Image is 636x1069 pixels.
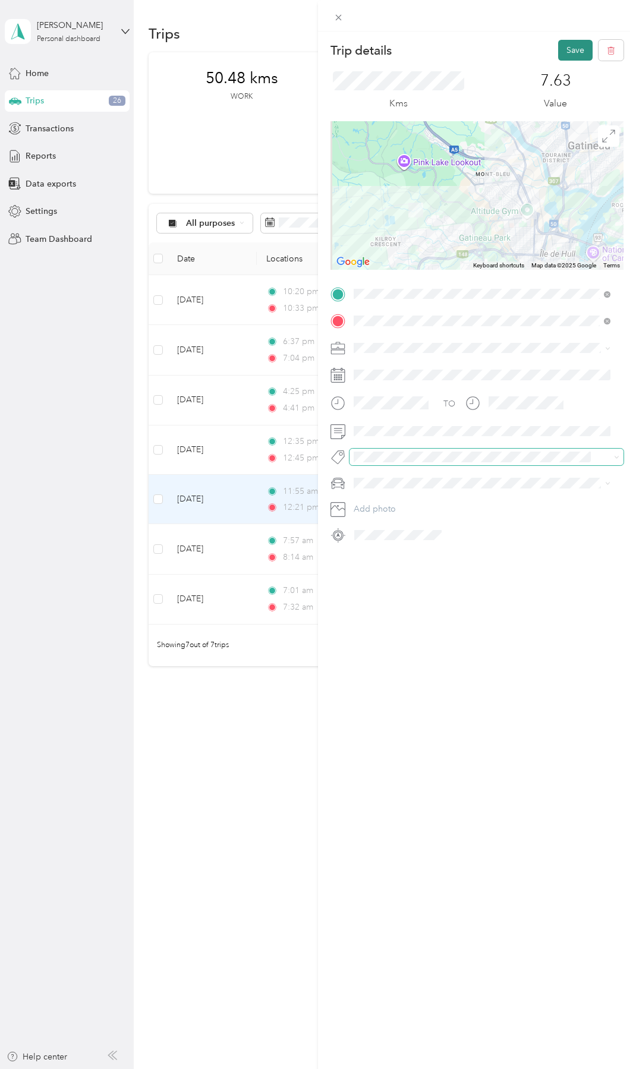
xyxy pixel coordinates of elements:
a: Terms (opens in new tab) [603,262,620,269]
p: Kms [389,96,408,111]
span: Map data ©2025 Google [531,262,596,269]
button: Add photo [350,501,624,518]
a: Open this area in Google Maps (opens a new window) [333,254,373,270]
button: Keyboard shortcuts [473,261,524,270]
button: Save [558,40,593,61]
div: TO [443,398,455,410]
p: Trip details [330,42,392,59]
p: Value [544,96,567,111]
iframe: Everlance-gr Chat Button Frame [569,1002,636,1069]
p: 7.63 [540,71,571,90]
img: Google [333,254,373,270]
